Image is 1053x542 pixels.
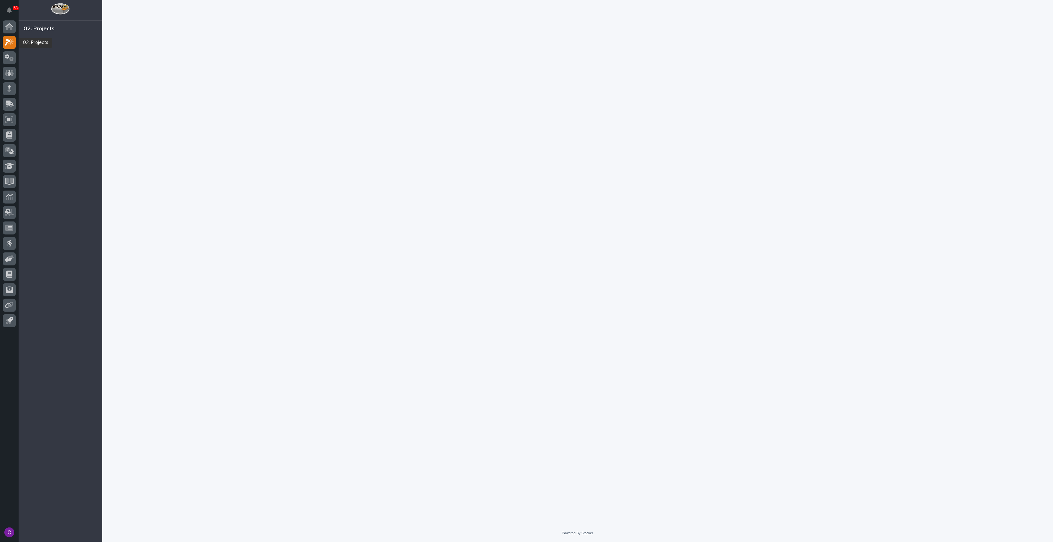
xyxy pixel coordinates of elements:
[51,3,69,15] img: Workspace Logo
[3,526,16,539] button: users-avatar
[8,7,16,17] div: Notifications63
[14,6,18,10] p: 63
[3,4,16,17] button: Notifications
[562,531,593,535] a: Powered By Stacker
[24,26,54,32] div: 02. Projects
